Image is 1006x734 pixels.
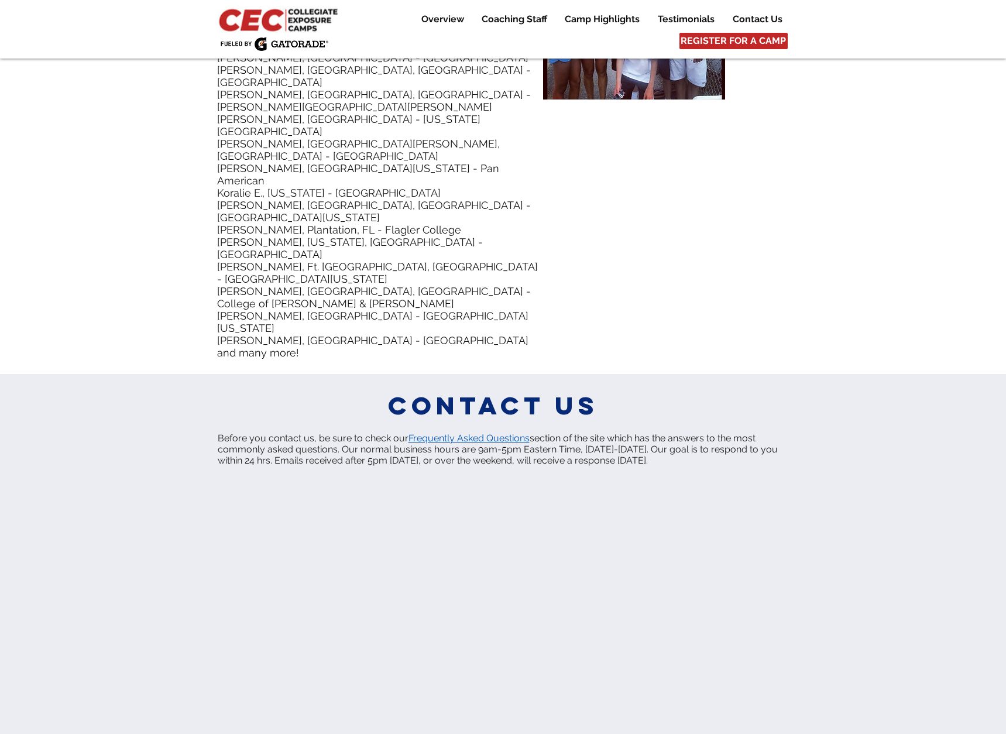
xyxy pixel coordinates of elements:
[218,433,778,466] span: section of the site which has the answers to the most commonly asked questions. Our normal busine...
[649,12,723,26] a: Testimonials
[681,35,786,47] span: REGISTER FOR A CAMP
[218,433,408,444] span: Before you contact us, be sure to check our
[220,37,328,51] img: Fueled by Gatorade.png
[408,433,530,444] a: Frequently Asked Questions
[217,138,500,162] span: [PERSON_NAME], [GEOGRAPHIC_DATA][PERSON_NAME], [GEOGRAPHIC_DATA] - [GEOGRAPHIC_DATA]
[404,12,791,26] nav: Site
[217,162,499,187] span: [PERSON_NAME], [GEOGRAPHIC_DATA][US_STATE] - Pan American
[217,334,528,347] span: [PERSON_NAME], [GEOGRAPHIC_DATA] - [GEOGRAPHIC_DATA]
[217,199,531,224] span: [PERSON_NAME], [GEOGRAPHIC_DATA], [GEOGRAPHIC_DATA] - [GEOGRAPHIC_DATA][US_STATE]
[217,113,480,138] span: [PERSON_NAME], [GEOGRAPHIC_DATA] - [US_STATE][GEOGRAPHIC_DATA]
[413,12,472,26] a: Overview
[559,12,646,26] p: Camp Highlights
[217,347,299,359] span: and many more!
[652,12,720,26] p: Testimonials
[217,236,483,260] span: [PERSON_NAME], [US_STATE], [GEOGRAPHIC_DATA] - [GEOGRAPHIC_DATA]
[388,389,599,421] span: Contact us
[724,12,791,26] a: Contact Us
[473,12,555,26] a: Coaching Staff
[217,6,343,33] img: CEC Logo Primary_edited.jpg
[217,260,538,285] span: [PERSON_NAME], Ft. [GEOGRAPHIC_DATA], [GEOGRAPHIC_DATA] - [GEOGRAPHIC_DATA][US_STATE]
[217,88,531,113] span: [PERSON_NAME], [GEOGRAPHIC_DATA], [GEOGRAPHIC_DATA] - [PERSON_NAME][GEOGRAPHIC_DATA][PERSON_NAME]
[416,12,470,26] p: Overview
[217,285,531,310] span: [PERSON_NAME], [GEOGRAPHIC_DATA], [GEOGRAPHIC_DATA] - College of [PERSON_NAME] & [PERSON_NAME]
[556,12,648,26] a: Camp Highlights
[727,12,788,26] p: Contact Us
[217,310,528,334] span: [PERSON_NAME], [GEOGRAPHIC_DATA] - [GEOGRAPHIC_DATA][US_STATE]
[476,12,553,26] p: Coaching Staff
[679,33,788,49] a: REGISTER FOR A CAMP
[217,224,461,236] span: [PERSON_NAME], Plantation, FL - Flagler College
[217,187,441,199] span: Koralie E., [US_STATE] - [GEOGRAPHIC_DATA]
[217,64,531,88] span: [PERSON_NAME], [GEOGRAPHIC_DATA], [GEOGRAPHIC_DATA] - [GEOGRAPHIC_DATA]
